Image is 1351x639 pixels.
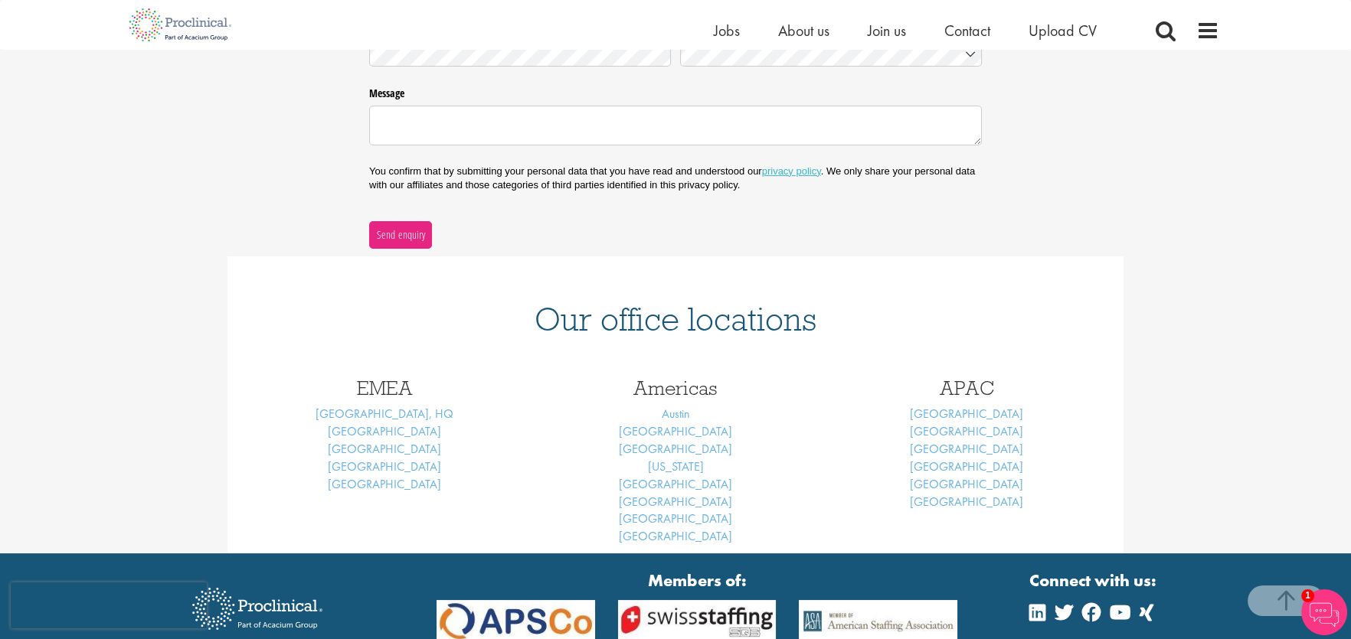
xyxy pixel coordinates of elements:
[910,441,1023,457] a: [GEOGRAPHIC_DATA]
[619,476,732,492] a: [GEOGRAPHIC_DATA]
[714,21,740,41] a: Jobs
[910,476,1023,492] a: [GEOGRAPHIC_DATA]
[619,423,732,439] a: [GEOGRAPHIC_DATA]
[910,423,1023,439] a: [GEOGRAPHIC_DATA]
[11,582,207,628] iframe: reCAPTCHA
[619,494,732,510] a: [GEOGRAPHIC_DATA]
[910,494,1023,510] a: [GEOGRAPHIC_DATA]
[1029,21,1097,41] a: Upload CV
[328,458,441,474] a: [GEOGRAPHIC_DATA]
[437,569,957,592] strong: Members of:
[910,458,1023,474] a: [GEOGRAPHIC_DATA]
[316,406,453,422] a: [GEOGRAPHIC_DATA], HQ
[619,510,732,527] a: [GEOGRAPHIC_DATA]
[1301,589,1314,602] span: 1
[762,165,821,177] a: privacy policy
[250,302,1101,336] h1: Our office locations
[250,378,518,398] h3: EMEA
[328,476,441,492] a: [GEOGRAPHIC_DATA]
[1029,569,1160,592] strong: Connect with us:
[680,40,982,67] input: Country
[541,378,810,398] h3: Americas
[778,21,829,41] a: About us
[944,21,990,41] a: Contact
[369,165,982,192] p: You confirm that by submitting your personal data that you have read and understood our . We only...
[619,441,732,457] a: [GEOGRAPHIC_DATA]
[369,221,432,249] button: Send enquiry
[648,458,704,474] a: [US_STATE]
[328,423,441,439] a: [GEOGRAPHIC_DATA]
[662,406,690,422] a: Austin
[1301,589,1347,635] img: Chatbot
[369,40,671,67] input: State / Province / Region
[619,528,732,544] a: [GEOGRAPHIC_DATA]
[833,378,1101,398] h3: APAC
[376,227,426,243] span: Send enquiry
[369,81,982,101] label: Message
[868,21,906,41] a: Join us
[328,441,441,457] a: [GEOGRAPHIC_DATA]
[910,406,1023,422] a: [GEOGRAPHIC_DATA]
